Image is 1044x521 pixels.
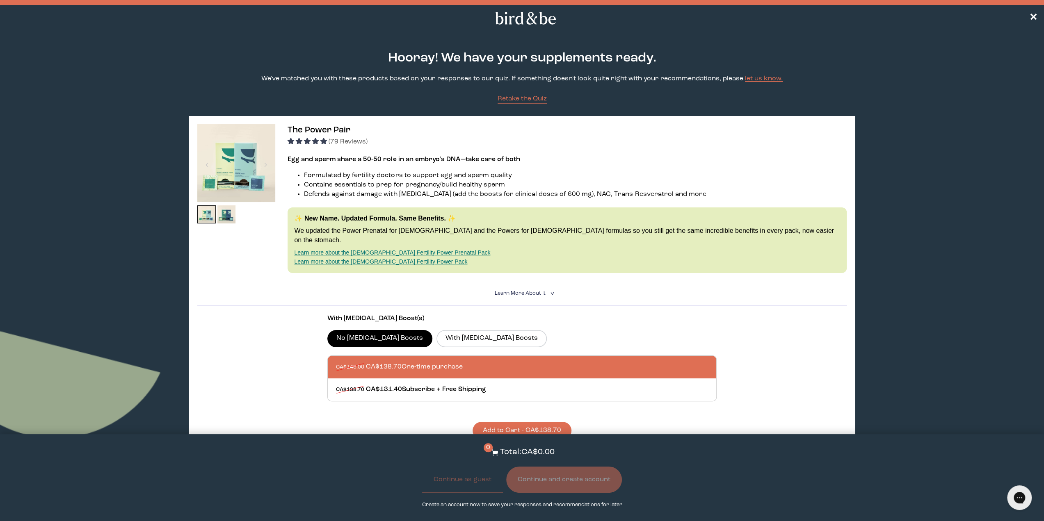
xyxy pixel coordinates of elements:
p: We've matched you with these products based on your responses to our quiz. If something doesn't l... [261,74,783,84]
button: Add to Cart - CA$138.70 [473,422,571,439]
span: Learn More About it [495,291,546,296]
li: Contains essentials to prep for pregnancy/build healthy sperm [304,180,846,190]
a: Learn more about the [DEMOGRAPHIC_DATA] Fertility Power Pack [294,258,467,265]
p: With [MEDICAL_DATA] Boost(s) [327,314,717,323]
label: With [MEDICAL_DATA] Boosts [436,330,547,347]
li: Defends against damage with [MEDICAL_DATA] (add the boosts for clinical doses of 600 mg), NAC, Tr... [304,190,846,199]
img: thumbnail image [197,205,216,224]
span: The Power Pair [288,126,350,134]
a: Retake the Quiz [498,94,547,104]
p: Create an account now to save your responses and recommendations for later [422,501,622,509]
summary: Learn More About it < [495,289,550,297]
span: 4.92 stars [288,139,329,145]
a: ✕ [1029,11,1037,25]
a: let us know. [745,75,783,82]
strong: ✨ New Name. Updated Formula. Same Benefits. ✨ [294,215,456,222]
strong: Egg and sperm share a 50-50 role in an embryo’s DNA—take care of both [288,156,520,163]
span: ✕ [1029,13,1037,23]
img: thumbnail image [197,124,275,202]
img: thumbnail image [217,205,236,224]
span: (79 Reviews) [329,139,368,145]
i: < [548,291,555,296]
li: Formulated by fertility doctors to support egg and sperm quality [304,171,846,180]
h2: Hooray! We have your supplements ready. [322,49,722,68]
button: Continue and create account [506,466,622,493]
a: Learn more about the [DEMOGRAPHIC_DATA] Fertility Power Prenatal Pack [294,249,490,256]
span: Retake the Quiz [498,96,547,102]
iframe: Gorgias live chat messenger [1003,482,1036,513]
button: Continue as guest [422,466,503,493]
label: No [MEDICAL_DATA] Boosts [327,330,432,347]
span: 0 [484,443,493,452]
p: We updated the Power Prenatal for [DEMOGRAPHIC_DATA] and the Powers for [DEMOGRAPHIC_DATA] formul... [294,226,840,245]
p: Total: CA$0.00 [500,446,555,458]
